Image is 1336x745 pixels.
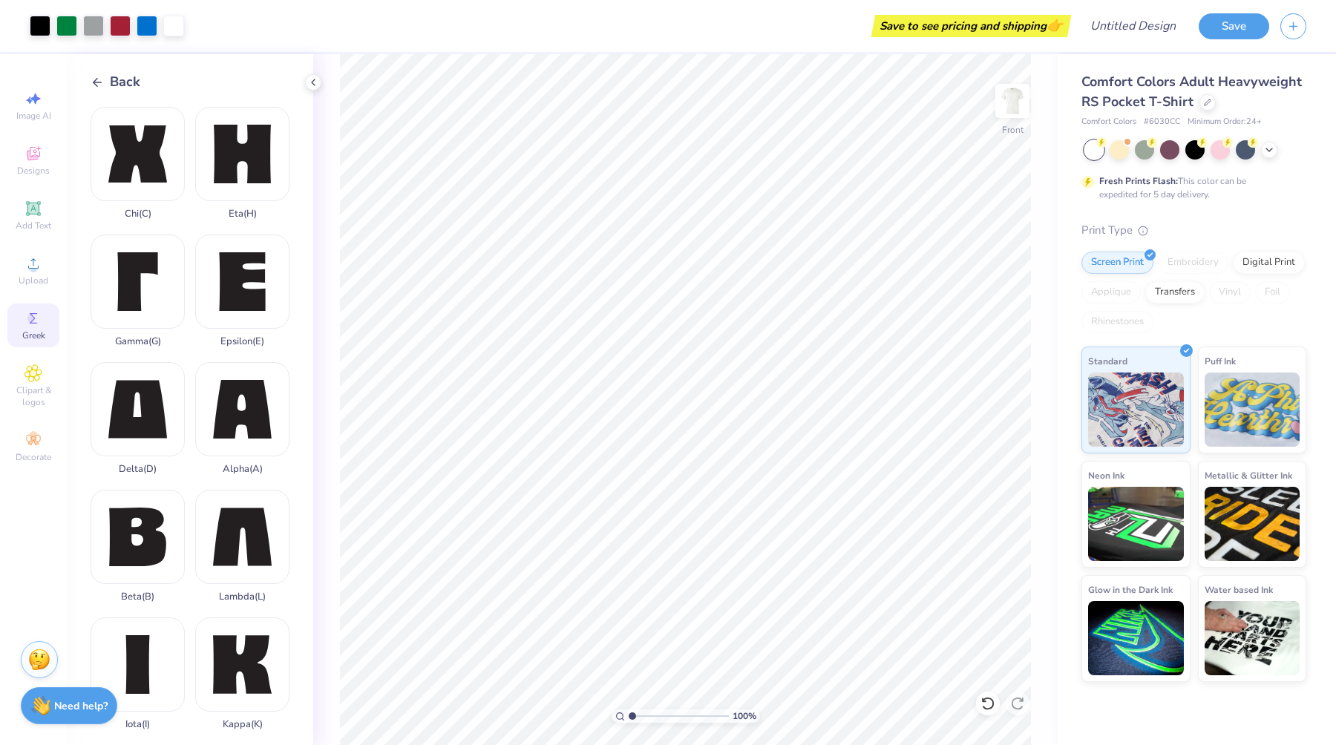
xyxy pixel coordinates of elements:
[16,110,51,122] span: Image AI
[1081,116,1136,128] span: Comfort Colors
[1099,174,1282,201] div: This color can be expedited for 5 day delivery.
[1233,252,1305,274] div: Digital Print
[115,336,161,347] div: Gamma ( G )
[1088,582,1173,597] span: Glow in the Dark Ink
[1144,116,1180,128] span: # 6030CC
[1099,175,1178,187] strong: Fresh Prints Flash:
[1255,281,1290,303] div: Foil
[1088,353,1127,369] span: Standard
[1209,281,1251,303] div: Vinyl
[1205,467,1292,483] span: Metallic & Glitter Ink
[1088,372,1184,447] img: Standard
[1088,601,1184,675] img: Glow in the Dark Ink
[220,336,264,347] div: Epsilon ( E )
[22,329,45,341] span: Greek
[1078,11,1188,41] input: Untitled Design
[1081,222,1306,239] div: Print Type
[54,699,108,713] strong: Need help?
[125,719,150,730] div: Iota ( I )
[229,209,257,220] div: Eta ( H )
[119,464,157,475] div: Delta ( D )
[1145,281,1205,303] div: Transfers
[1088,467,1124,483] span: Neon Ink
[16,220,51,232] span: Add Text
[1205,601,1300,675] img: Water based Ink
[121,591,154,603] div: Beta ( B )
[1081,281,1141,303] div: Applique
[1047,16,1063,34] span: 👉
[1081,311,1153,333] div: Rhinestones
[1205,372,1300,447] img: Puff Ink
[223,464,263,475] div: Alpha ( A )
[1158,252,1228,274] div: Embroidery
[223,719,263,730] div: Kappa ( K )
[125,209,151,220] div: Chi ( C )
[1205,582,1273,597] span: Water based Ink
[1088,487,1184,561] img: Neon Ink
[1081,252,1153,274] div: Screen Print
[733,709,756,723] span: 100 %
[1205,353,1236,369] span: Puff Ink
[7,384,59,408] span: Clipart & logos
[17,165,50,177] span: Designs
[16,451,51,463] span: Decorate
[1188,116,1262,128] span: Minimum Order: 24 +
[1199,13,1269,39] button: Save
[1081,73,1302,111] span: Comfort Colors Adult Heavyweight RS Pocket T-Shirt
[998,86,1027,116] img: Front
[219,591,266,603] div: Lambda ( L )
[110,72,140,92] span: Back
[19,275,48,286] span: Upload
[875,15,1067,37] div: Save to see pricing and shipping
[1205,487,1300,561] img: Metallic & Glitter Ink
[1002,123,1024,137] div: Front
